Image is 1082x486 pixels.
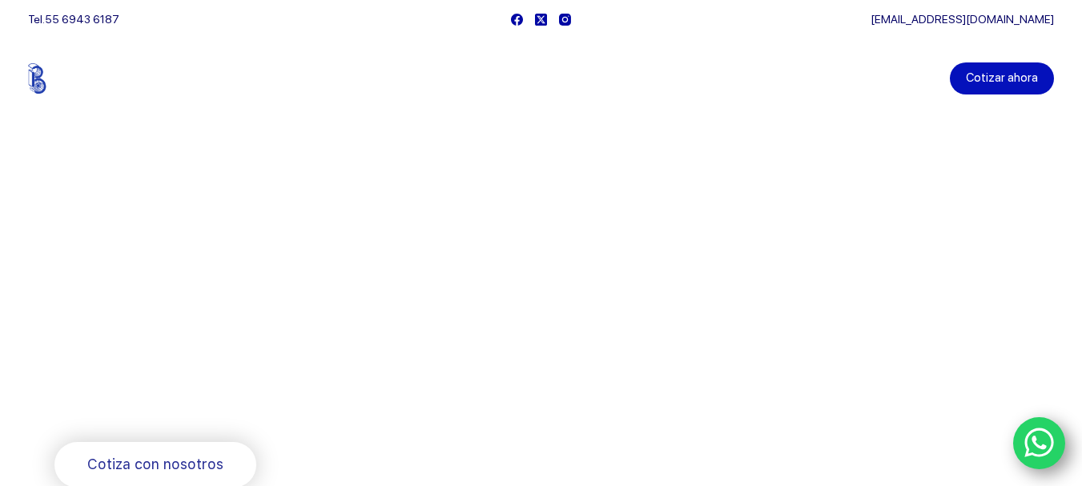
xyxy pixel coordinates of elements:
[950,62,1054,94] a: Cotizar ahora
[511,14,523,26] a: Facebook
[559,14,571,26] a: Instagram
[45,13,119,26] a: 55 6943 6187
[352,38,730,118] nav: Menu Principal
[1013,417,1066,470] a: WhatsApp
[28,13,119,26] span: Tel.
[28,63,128,94] img: Balerytodo
[54,400,371,420] span: Rodamientos y refacciones industriales
[87,453,223,476] span: Cotiza con nosotros
[535,14,547,26] a: X (Twitter)
[54,239,259,259] span: Bienvenido a Balerytodo®
[54,273,514,384] span: Somos los doctores de la industria
[871,13,1054,26] a: [EMAIL_ADDRESS][DOMAIN_NAME]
